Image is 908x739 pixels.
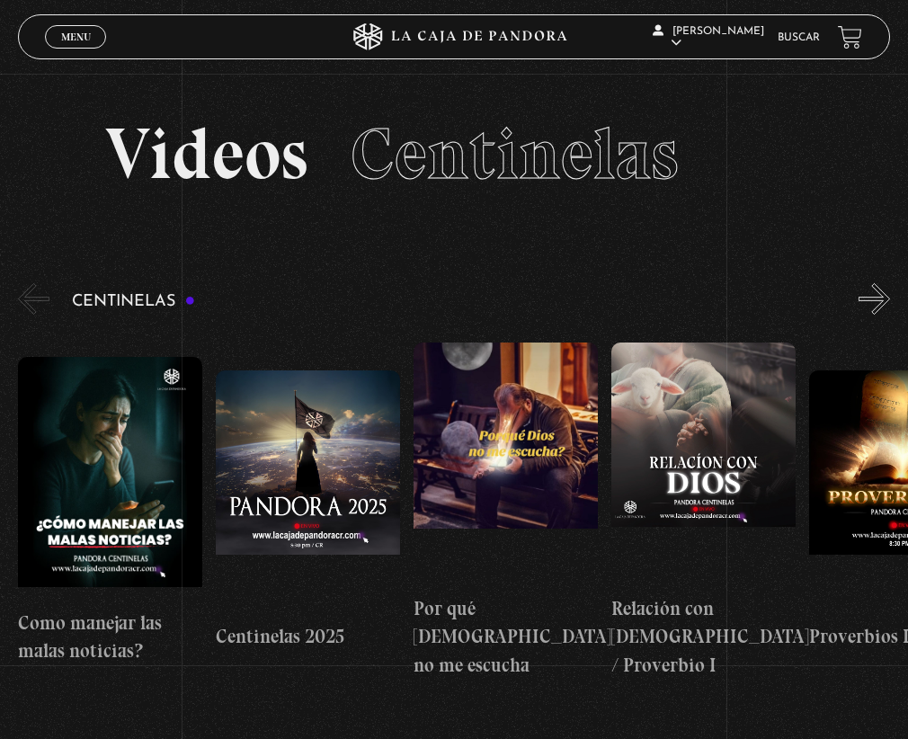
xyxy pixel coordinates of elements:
a: Por qué [DEMOGRAPHIC_DATA] no me escucha [414,328,598,693]
button: Next [859,283,890,315]
span: Cerrar [55,47,97,59]
h3: Centinelas [72,293,195,310]
h2: Videos [105,118,803,190]
a: Buscar [778,32,820,43]
a: Como manejar las malas noticias? [18,328,202,693]
h4: Centinelas 2025 [216,622,400,651]
a: View your shopping cart [838,25,862,49]
h4: Por qué [DEMOGRAPHIC_DATA] no me escucha [414,594,598,680]
span: Menu [61,31,91,42]
span: Centinelas [351,111,679,197]
h4: Como manejar las malas noticias? [18,609,202,665]
h4: Relación con [DEMOGRAPHIC_DATA] / Proverbio I [611,594,796,680]
a: Centinelas 2025 [216,328,400,693]
a: Relación con [DEMOGRAPHIC_DATA] / Proverbio I [611,328,796,693]
button: Previous [18,283,49,315]
span: [PERSON_NAME] [653,26,764,49]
